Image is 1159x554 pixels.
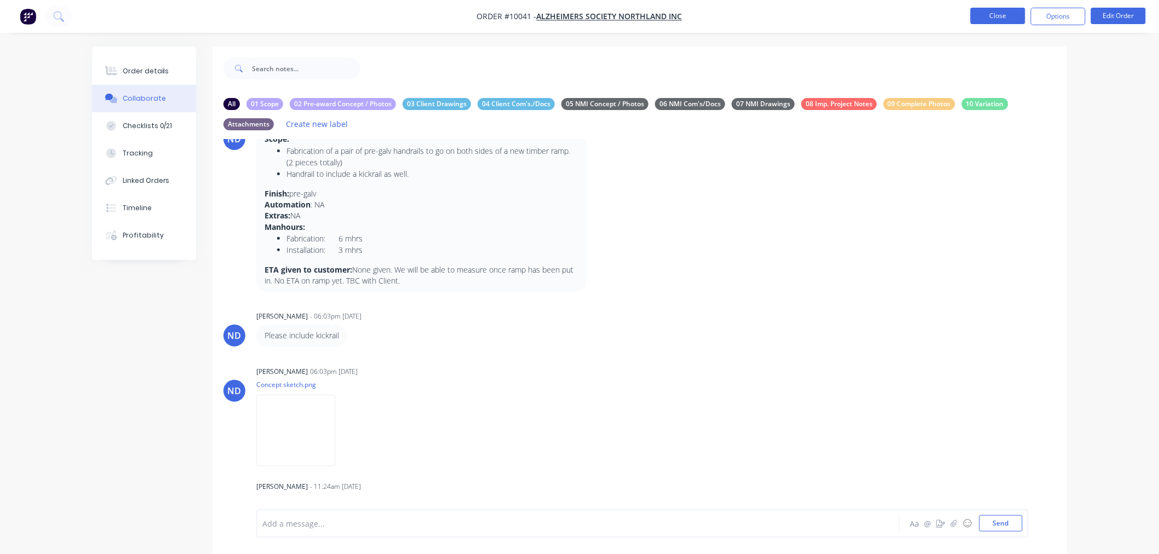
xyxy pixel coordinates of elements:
div: 06 NMI Com's/Docs [655,98,725,110]
button: Profitability [92,222,196,249]
strong: Scope: [265,134,289,144]
button: ☺ [961,517,974,530]
li: Fabrication: 6 mhrs [286,233,578,244]
div: 09 Complete Photos [883,98,955,110]
p: Please include kickrail [265,330,339,341]
div: [PERSON_NAME] [256,367,308,377]
div: Timeline [123,203,152,213]
div: ND [228,132,242,146]
button: Aa [908,517,921,530]
input: Search notes... [252,57,360,79]
div: 07 NMI Drawings [732,98,795,110]
div: All [223,98,240,110]
img: Factory [20,8,36,25]
p: pre-galv [265,188,578,199]
div: Order details [123,66,169,76]
div: 10 Variation [962,98,1008,110]
p: None given. We will be able to measure once ramp has been put in. No ETA on ramp yet. TBC with Cl... [265,264,578,287]
a: Alzheimers Society Northland Inc [537,11,682,22]
div: [PERSON_NAME] [256,482,308,492]
button: Options [1031,8,1086,25]
p: Concept sketch.png [256,380,346,389]
button: Timeline [92,194,196,222]
button: Checklists 0/21 [92,112,196,140]
span: Order #10041 - [477,11,537,22]
button: Linked Orders [92,167,196,194]
div: 02 Pre-award Concept / Photos [290,98,396,110]
div: Linked Orders [123,176,170,186]
div: ND [228,329,242,342]
strong: Extras: [265,210,290,221]
strong: Manhours: [265,222,305,232]
button: Order details [92,57,196,85]
div: Collaborate [123,94,166,103]
p: NA [265,210,578,221]
li: Installation: 3 mhrs [286,244,578,256]
div: - 06:03pm [DATE] [310,311,362,321]
li: Handrail to include a kickrail as well. [286,168,578,180]
div: [PERSON_NAME] [256,311,308,321]
div: ND [228,384,242,397]
div: Profitability [123,230,164,240]
button: Send [979,515,1023,532]
div: 06:03pm [DATE] [310,367,358,377]
button: @ [921,517,934,530]
div: 03 Client Drawings [403,98,471,110]
strong: Finish: [265,188,289,199]
div: 04 Client Com's./Docs [478,98,555,110]
strong: Automation [265,199,311,210]
button: Edit Order [1091,8,1146,24]
button: Close [971,8,1025,24]
div: - 11:24am [DATE] [310,482,361,492]
div: Tracking [123,148,153,158]
button: Create new label [280,117,354,131]
strong: ETA given to customer: [265,264,352,275]
div: 05 NMI Concept / Photos [561,98,649,110]
div: Checklists 0/21 [123,121,173,131]
button: Tracking [92,140,196,167]
div: 08 Imp. Project Notes [801,98,877,110]
li: Fabrication of a pair of pre-galv handrails to go on both sides of a new timber ramp. (2 pieces t... [286,145,578,168]
div: 01 Scope [246,98,283,110]
button: Collaborate [92,85,196,112]
p: : NA [265,199,578,210]
div: Attachments [223,118,274,130]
